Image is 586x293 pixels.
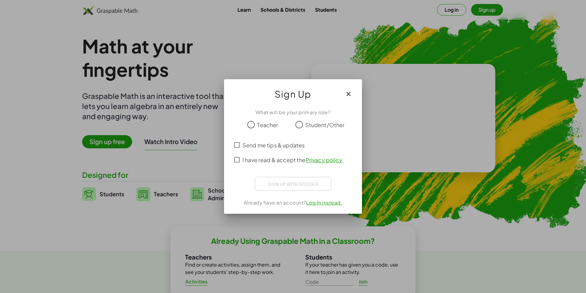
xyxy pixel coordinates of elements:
[257,121,278,129] span: Teacher
[231,109,355,116] div: What will be your primary role?
[242,156,344,164] span: I have read & accept the .
[306,156,342,163] a: Privacy policy
[306,199,343,206] a: Log In instead.
[242,141,305,149] span: Send me tips & updates
[275,87,311,101] span: Sign Up
[305,121,345,129] span: Student/Other
[231,199,355,206] div: Already have an account?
